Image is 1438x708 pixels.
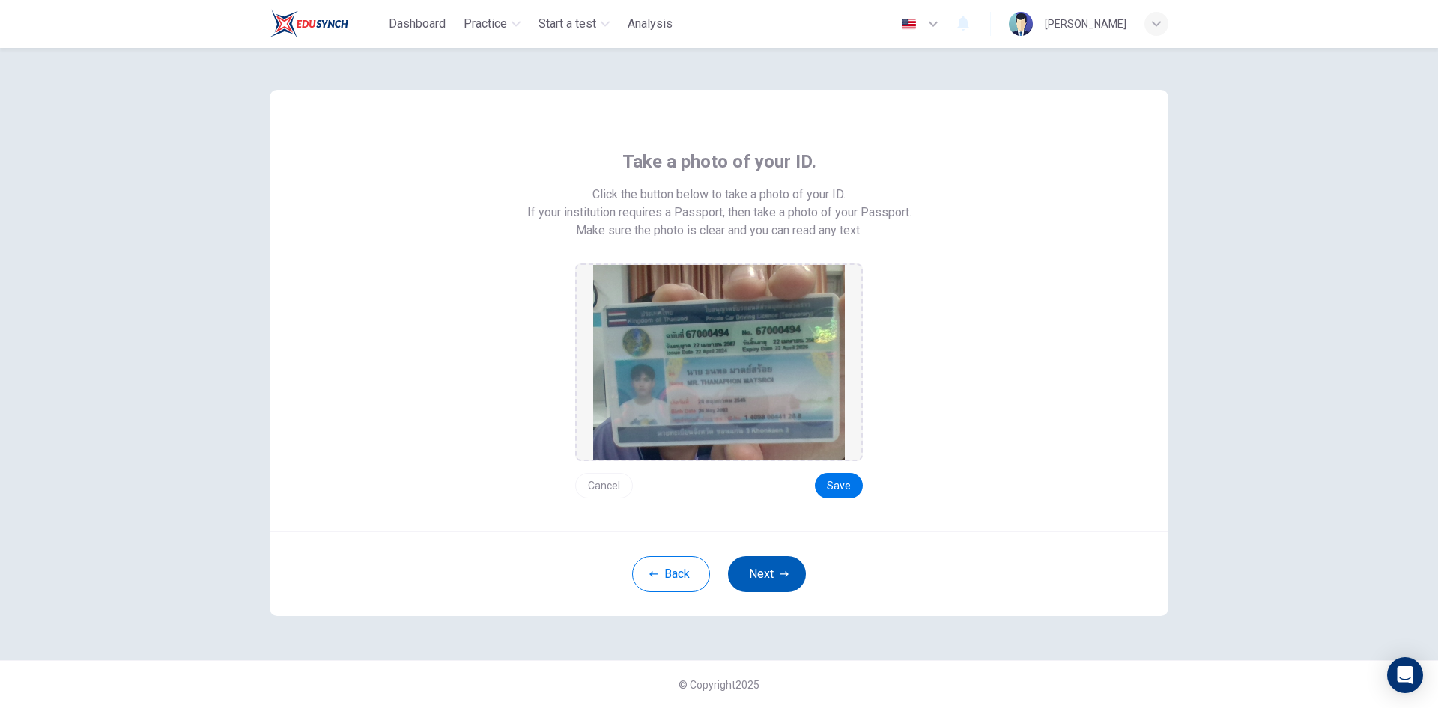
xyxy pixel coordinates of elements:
button: Analysis [622,10,679,37]
div: [PERSON_NAME] [1045,15,1126,33]
span: Take a photo of your ID. [622,150,816,174]
div: Open Intercom Messenger [1387,657,1423,693]
span: Start a test [539,15,596,33]
img: en [899,19,918,30]
button: Practice [458,10,527,37]
button: Back [632,556,710,592]
img: Profile picture [1009,12,1033,36]
span: Make sure the photo is clear and you can read any text. [576,222,862,239]
a: Train Test logo [270,9,383,39]
span: Analysis [628,15,673,33]
span: Practice [464,15,507,33]
span: © Copyright 2025 [679,679,759,691]
button: Next [728,556,806,592]
span: Dashboard [389,15,446,33]
button: Cancel [575,473,633,498]
button: Dashboard [383,10,452,37]
button: Start a test [533,10,616,37]
span: Click the button below to take a photo of your ID. If your institution requires a Passport, then ... [527,186,911,222]
button: Save [815,473,863,498]
img: Train Test logo [270,9,348,39]
img: preview screemshot [593,265,845,460]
